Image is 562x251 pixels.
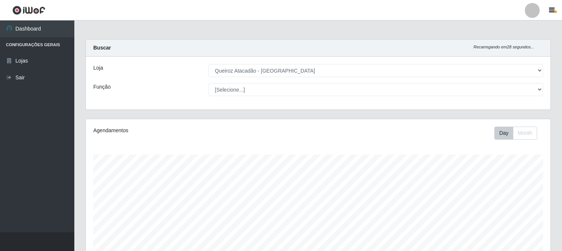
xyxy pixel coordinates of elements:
button: Day [494,127,513,140]
i: Recarregando em 28 segundos... [474,45,534,49]
label: Função [93,83,111,91]
div: Agendamentos [93,127,274,134]
label: Loja [93,64,103,72]
button: Month [513,127,537,140]
div: First group [494,127,537,140]
div: Toolbar with button groups [494,127,543,140]
strong: Buscar [93,45,111,51]
img: CoreUI Logo [12,6,45,15]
